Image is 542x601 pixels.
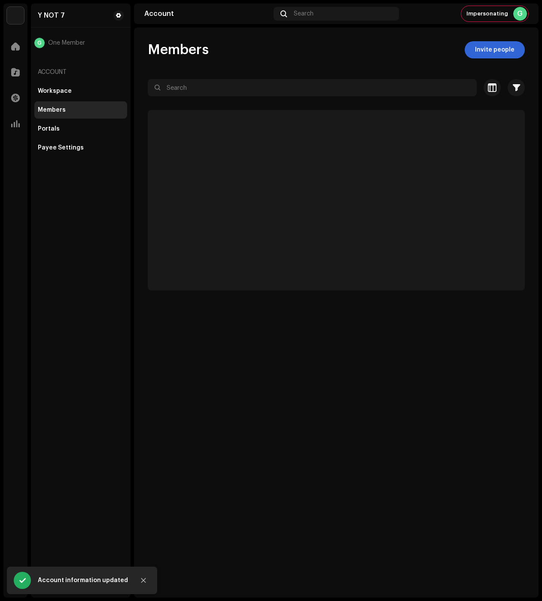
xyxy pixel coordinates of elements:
span: One Member [48,40,85,46]
div: Payee Settings [38,144,84,151]
div: Workspace [38,88,72,95]
button: Close [135,572,152,589]
input: Search [148,79,477,96]
div: G [34,38,45,48]
div: G [513,7,527,21]
button: Invite people [465,41,525,58]
div: Members [38,107,66,113]
span: Invite people [475,41,515,58]
img: de0d2825-999c-4937-b35a-9adca56ee094 [7,7,24,24]
div: Account [144,10,270,17]
re-m-nav-item: Payee Settings [34,139,127,156]
re-a-nav-header: Account [34,62,127,82]
div: Portals [38,125,60,132]
span: Impersonating [466,10,508,17]
span: Search [294,10,314,17]
re-m-nav-item: Members [34,101,127,119]
re-m-nav-item: Workspace [34,82,127,100]
re-m-nav-item: Portals [34,120,127,137]
div: Account information updated [38,575,128,586]
span: Members [148,41,209,58]
div: Y NOT 7 [38,12,65,19]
